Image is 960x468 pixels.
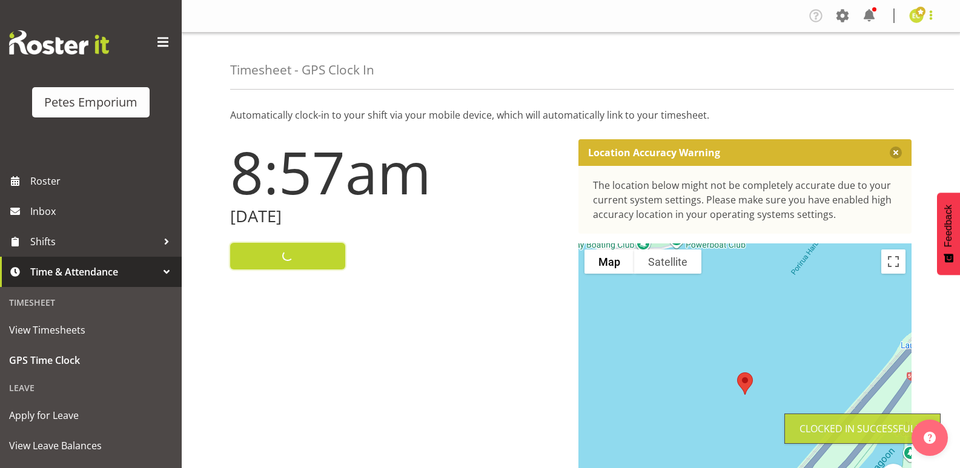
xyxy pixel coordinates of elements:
[30,263,157,281] span: Time & Attendance
[3,430,179,461] a: View Leave Balances
[593,178,898,222] div: The location below might not be completely accurate due to your current system settings. Please m...
[9,30,109,54] img: Rosterit website logo
[9,321,173,339] span: View Timesheets
[909,8,924,23] img: emma-croft7499.jpg
[799,421,925,436] div: Clocked in Successfully
[44,93,137,111] div: Petes Emporium
[30,202,176,220] span: Inbox
[9,406,173,424] span: Apply for Leave
[890,147,902,159] button: Close message
[3,375,179,400] div: Leave
[3,290,179,315] div: Timesheet
[584,249,634,274] button: Show street map
[9,351,173,369] span: GPS Time Clock
[230,207,564,226] h2: [DATE]
[943,205,954,247] span: Feedback
[30,172,176,190] span: Roster
[3,345,179,375] a: GPS Time Clock
[230,63,374,77] h4: Timesheet - GPS Clock In
[30,232,157,251] span: Shifts
[3,315,179,345] a: View Timesheets
[924,432,936,444] img: help-xxl-2.png
[881,249,905,274] button: Toggle fullscreen view
[9,437,173,455] span: View Leave Balances
[230,139,564,205] h1: 8:57am
[588,147,720,159] p: Location Accuracy Warning
[230,108,912,122] p: Automatically clock-in to your shift via your mobile device, which will automatically link to you...
[937,193,960,275] button: Feedback - Show survey
[634,249,701,274] button: Show satellite imagery
[3,400,179,430] a: Apply for Leave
